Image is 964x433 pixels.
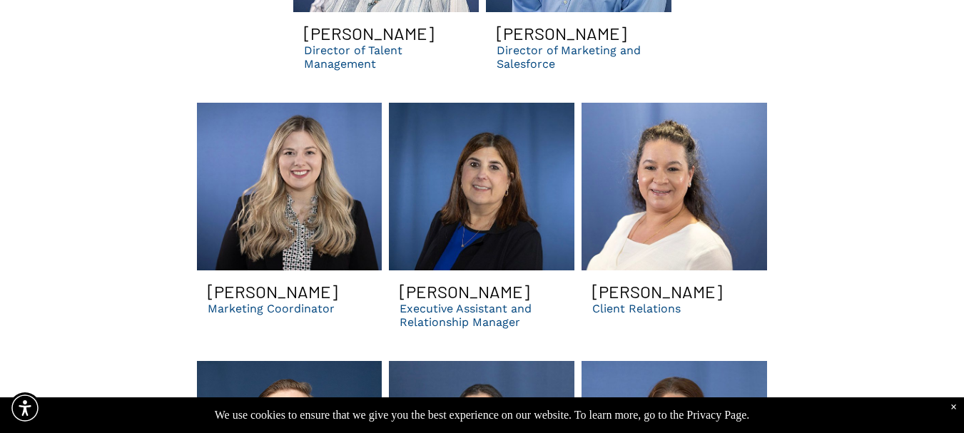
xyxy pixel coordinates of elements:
[592,281,722,302] h3: [PERSON_NAME]
[592,302,681,315] p: Client Relations
[400,281,529,302] h3: [PERSON_NAME]
[582,103,767,270] a: A woman in a white shirt is smiling in front of a blue background.
[497,23,626,44] h3: [PERSON_NAME]
[400,302,564,329] p: Executive Assistant and Relationship Manager
[304,44,468,71] p: Director of Talent Management
[197,103,382,270] a: A woman with red hair is smiling for the camera in front of a blue background.
[950,401,957,414] div: Dismiss notification
[9,392,41,424] div: Accessibility Menu
[304,23,434,44] h3: [PERSON_NAME]
[208,281,338,302] h3: [PERSON_NAME]
[208,302,335,315] p: Marketing Coordinator
[497,44,661,71] p: Director of Marketing and Salesforce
